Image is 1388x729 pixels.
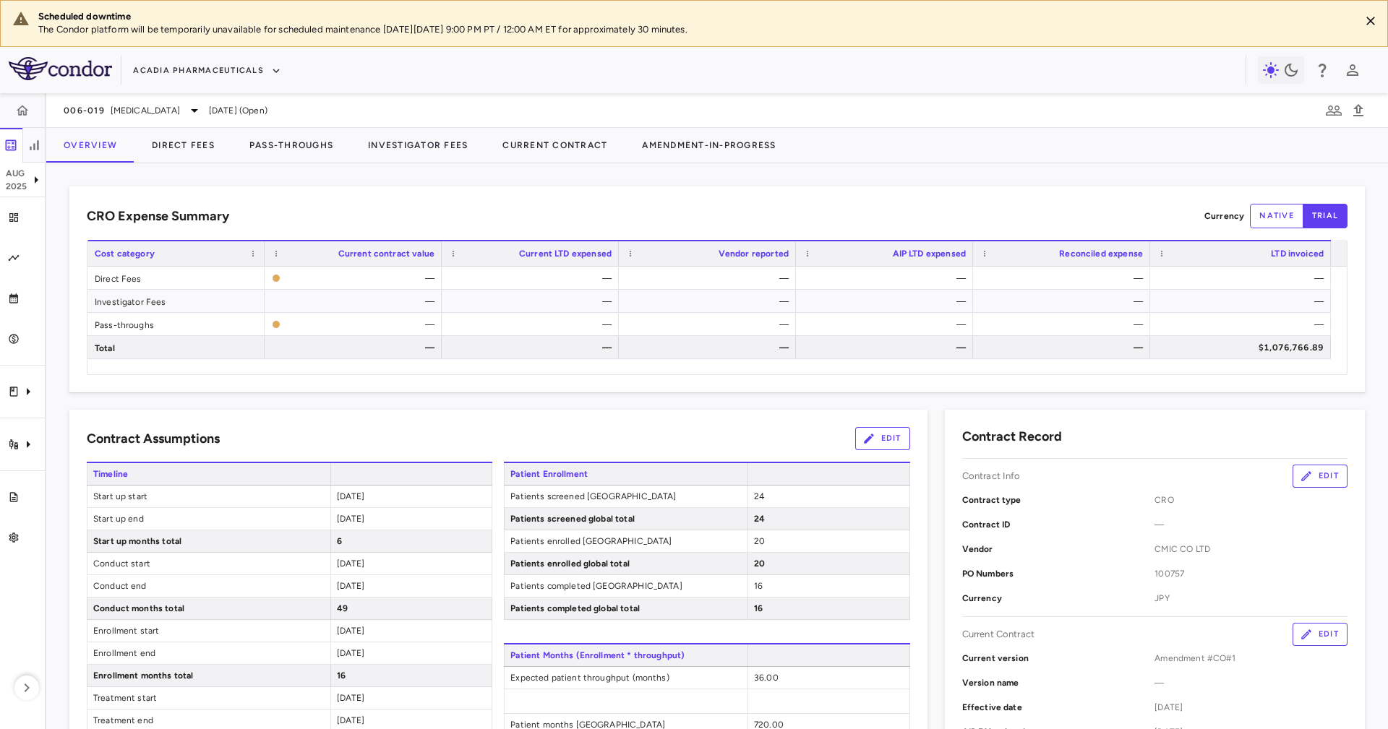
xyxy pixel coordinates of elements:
div: Investigator Fees [87,290,265,312]
span: [DATE] [337,715,365,725]
button: Amendment-In-Progress [625,128,793,163]
div: — [455,290,612,313]
span: JPY [1154,592,1348,605]
span: 006-019 [64,105,105,116]
span: Patients enrolled global total [505,553,747,574]
p: Effective date [962,701,1155,714]
span: 6 [337,536,342,546]
p: Contract Info [962,470,1021,483]
div: Scheduled downtime [38,10,1348,23]
div: — [986,336,1143,359]
div: — [632,313,789,336]
p: Aug [6,167,27,180]
span: Vendor reported [719,249,789,259]
span: Enrollment start [87,620,330,642]
span: — [1154,676,1348,689]
span: 16 [337,670,346,681]
button: trial [1303,204,1348,228]
button: Edit [855,427,910,450]
p: 2025 [6,180,27,193]
button: Investigator Fees [351,128,485,163]
span: Current contract value [338,249,434,259]
div: — [455,336,612,359]
span: AIP LTD expensed [893,249,966,259]
div: — [986,290,1143,313]
span: [DATE] [337,514,365,524]
span: [MEDICAL_DATA] [111,104,180,117]
button: Overview [46,128,134,163]
button: native [1250,204,1303,228]
div: — [632,290,789,313]
span: [DATE] [337,491,365,501]
div: — [455,313,612,336]
p: The Condor platform will be temporarily unavailable for scheduled maintenance [DATE][DATE] 9:00 P... [38,23,1348,36]
span: The contract record and uploaded budget values do not match. Please review the contract record an... [272,314,434,335]
div: — [455,267,612,290]
span: Patients completed [GEOGRAPHIC_DATA] [505,575,747,597]
span: Patients screened [GEOGRAPHIC_DATA] [505,486,747,507]
span: 24 [754,514,765,524]
div: — [278,290,434,313]
span: Reconciled expense [1059,249,1143,259]
p: Currency [1204,210,1244,223]
span: Patients enrolled [GEOGRAPHIC_DATA] [505,530,747,552]
button: Close [1360,10,1381,32]
span: Treatment start [87,687,330,709]
div: — [286,313,434,336]
p: Current Contract [962,628,1034,641]
span: 16 [754,581,763,591]
span: [DATE] [1154,701,1348,714]
div: Direct Fees [87,267,265,289]
div: Pass-throughs [87,313,265,335]
span: Timeline [87,463,330,485]
div: — [986,313,1143,336]
span: Conduct start [87,553,330,574]
span: Conduct end [87,575,330,597]
div: — [809,336,966,359]
span: Cost category [95,249,155,259]
span: CRO [1154,493,1348,506]
span: 20 [754,558,765,569]
p: Contract type [962,493,1155,506]
div: $1,076,766.89 [1163,336,1324,359]
div: — [286,267,434,290]
span: [DATE] [337,648,365,658]
button: Direct Fees [134,128,232,163]
img: logo-full-SnFGN8VE.png [9,57,112,80]
div: — [632,336,789,359]
span: Patients completed global total [505,598,747,619]
div: — [986,267,1143,290]
span: Start up months total [87,530,330,552]
h6: CRO Expense Summary [87,207,229,226]
h6: Contract Assumptions [87,429,220,449]
div: — [809,290,966,313]
span: CMIC CO LTD [1154,543,1348,556]
p: Contract ID [962,518,1155,531]
span: Enrollment months total [87,665,330,686]
span: Amendment #CO#1 [1154,652,1348,665]
span: 20 [754,536,765,546]
span: [DATE] [337,581,365,591]
button: Acadia Pharmaceuticals [133,59,281,82]
span: Start up start [87,486,330,507]
div: — [1163,313,1324,336]
h6: Contract Record [962,427,1062,447]
span: [DATE] [337,693,365,703]
span: Enrollment end [87,642,330,664]
span: Patient Enrollment [504,463,747,485]
span: 49 [337,603,348,613]
span: Current LTD expensed [519,249,612,259]
span: [DATE] [337,626,365,636]
span: LTD invoiced [1271,249,1324,259]
button: Current Contract [485,128,625,163]
div: Total [87,336,265,358]
button: Edit [1293,465,1348,488]
button: Edit [1293,623,1348,646]
p: Current version [962,652,1155,665]
span: Start up end [87,508,330,530]
span: — [1154,518,1348,531]
div: — [278,336,434,359]
p: Currency [962,592,1155,605]
span: Conduct months total [87,598,330,619]
span: [DATE] (Open) [209,104,267,117]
